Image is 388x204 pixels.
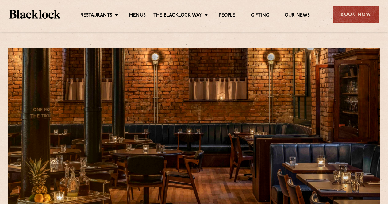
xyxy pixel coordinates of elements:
[153,13,202,19] a: The Blacklock Way
[219,13,235,19] a: People
[9,10,60,18] img: BL_Textured_Logo-footer-cropped.svg
[333,6,379,23] div: Book Now
[129,13,146,19] a: Menus
[251,13,269,19] a: Gifting
[285,13,310,19] a: Our News
[80,13,112,19] a: Restaurants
